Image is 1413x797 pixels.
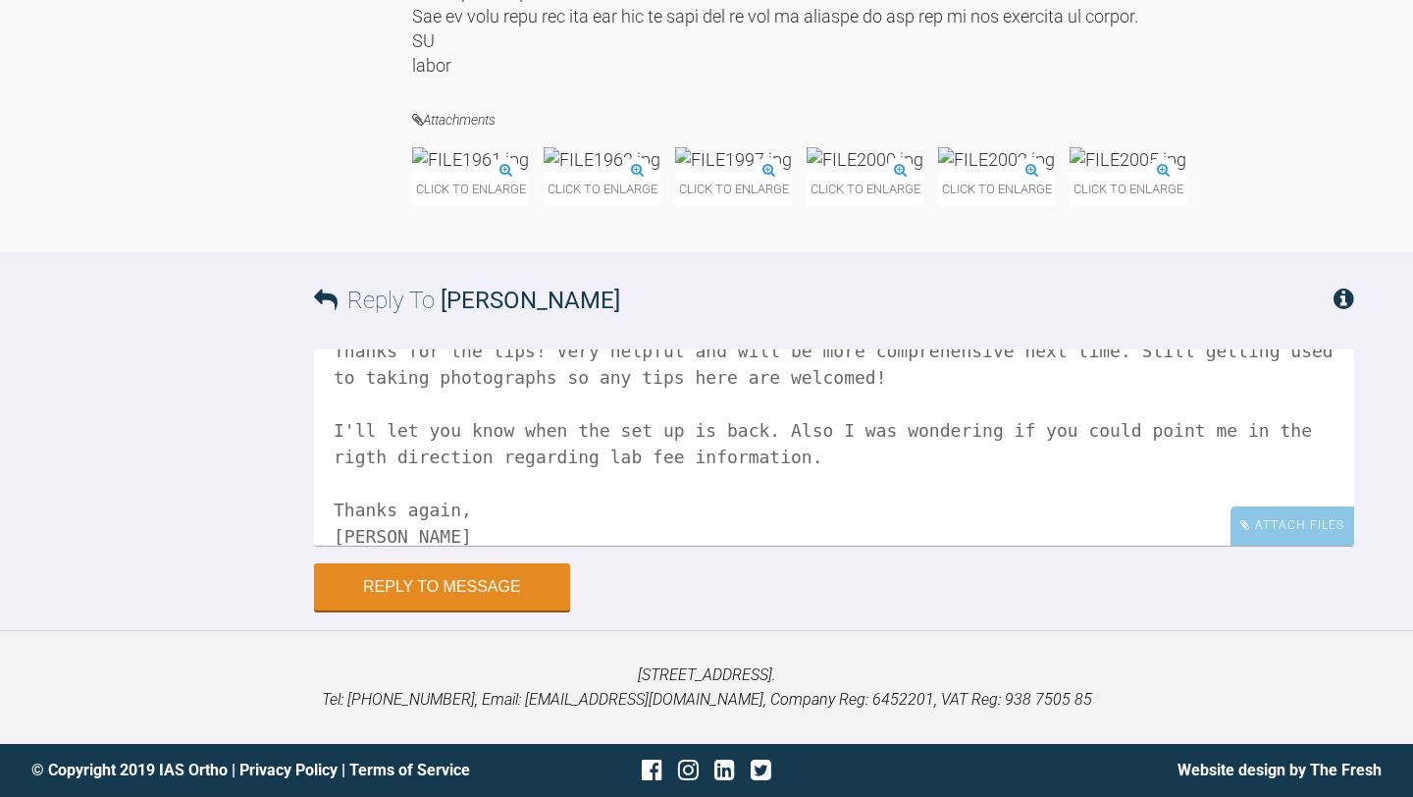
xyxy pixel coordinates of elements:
button: Reply to Message [314,563,570,611]
h3: Reply To [314,282,620,319]
img: FILE2002.jpg [938,147,1055,172]
img: FILE1962.jpg [544,147,660,172]
div: Attach Files [1230,506,1354,545]
textarea: Thanks for the tips! Very helpful and will be more comprehensive next time. Still getting used to... [314,349,1354,546]
span: Click to enlarge [807,172,923,206]
a: Terms of Service [349,761,470,779]
span: Click to enlarge [544,172,660,206]
img: FILE1961.jpg [412,147,529,172]
img: FILE1997.jpg [675,147,792,172]
img: FILE2000.jpg [807,147,923,172]
div: © Copyright 2019 IAS Ortho | | [31,758,482,783]
img: FILE2005.jpg [1070,147,1186,172]
a: Website design by The Fresh [1177,761,1382,779]
span: [PERSON_NAME] [441,287,620,314]
p: [STREET_ADDRESS]. Tel: [PHONE_NUMBER], Email: [EMAIL_ADDRESS][DOMAIN_NAME], Company Reg: 6452201,... [31,663,1382,713]
span: Click to enlarge [1070,172,1186,206]
h4: Attachments [412,108,1354,133]
span: Click to enlarge [938,172,1055,206]
a: Privacy Policy [239,761,338,779]
span: Click to enlarge [675,172,792,206]
span: Click to enlarge [412,172,529,206]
